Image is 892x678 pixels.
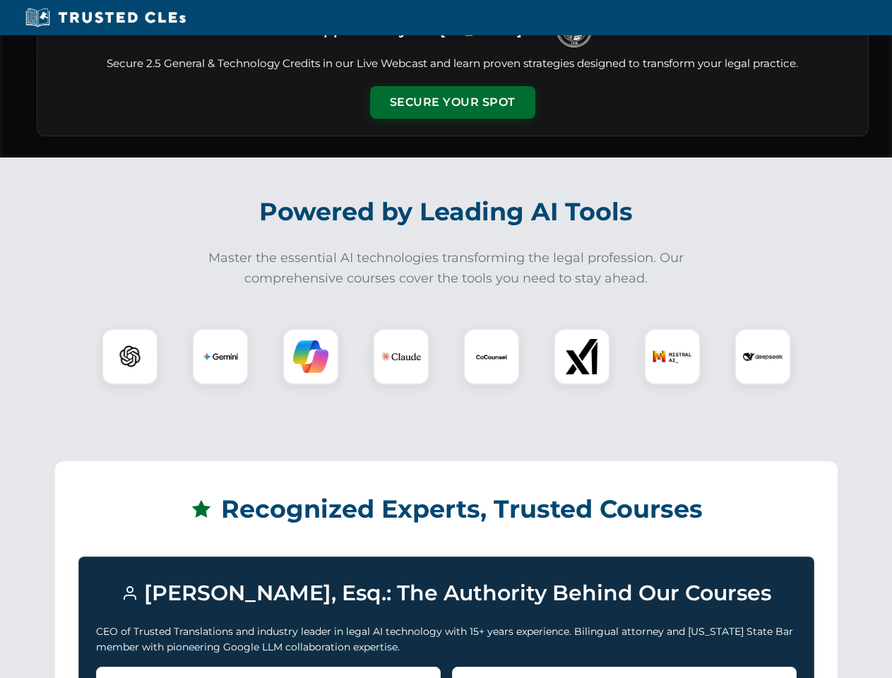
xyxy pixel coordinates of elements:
[644,328,701,385] div: Mistral AI
[102,328,158,385] div: ChatGPT
[55,187,838,237] h2: Powered by Leading AI Tools
[735,328,791,385] div: DeepSeek
[203,339,238,374] img: Gemini Logo
[370,86,535,119] button: Secure Your Spot
[109,336,150,377] img: ChatGPT Logo
[653,337,692,376] img: Mistral AI Logo
[78,484,814,534] h2: Recognized Experts, Trusted Courses
[192,328,249,385] div: Gemini
[564,339,600,374] img: xAI Logo
[96,624,797,655] p: CEO of Trusted Translations and industry leader in legal AI technology with 15+ years experience....
[21,7,190,28] img: Trusted CLEs
[743,337,783,376] img: DeepSeek Logo
[283,328,339,385] div: Copilot
[373,328,429,385] div: Claude
[463,328,520,385] div: CoCounsel
[381,337,421,376] img: Claude Logo
[96,574,797,612] h3: [PERSON_NAME], Esq.: The Authority Behind Our Courses
[554,328,610,385] div: xAI
[54,56,851,72] p: Secure 2.5 General & Technology Credits in our Live Webcast and learn proven strategies designed ...
[474,339,509,374] img: CoCounsel Logo
[199,248,694,289] p: Master the essential AI technologies transforming the legal profession. Our comprehensive courses...
[293,339,328,374] img: Copilot Logo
